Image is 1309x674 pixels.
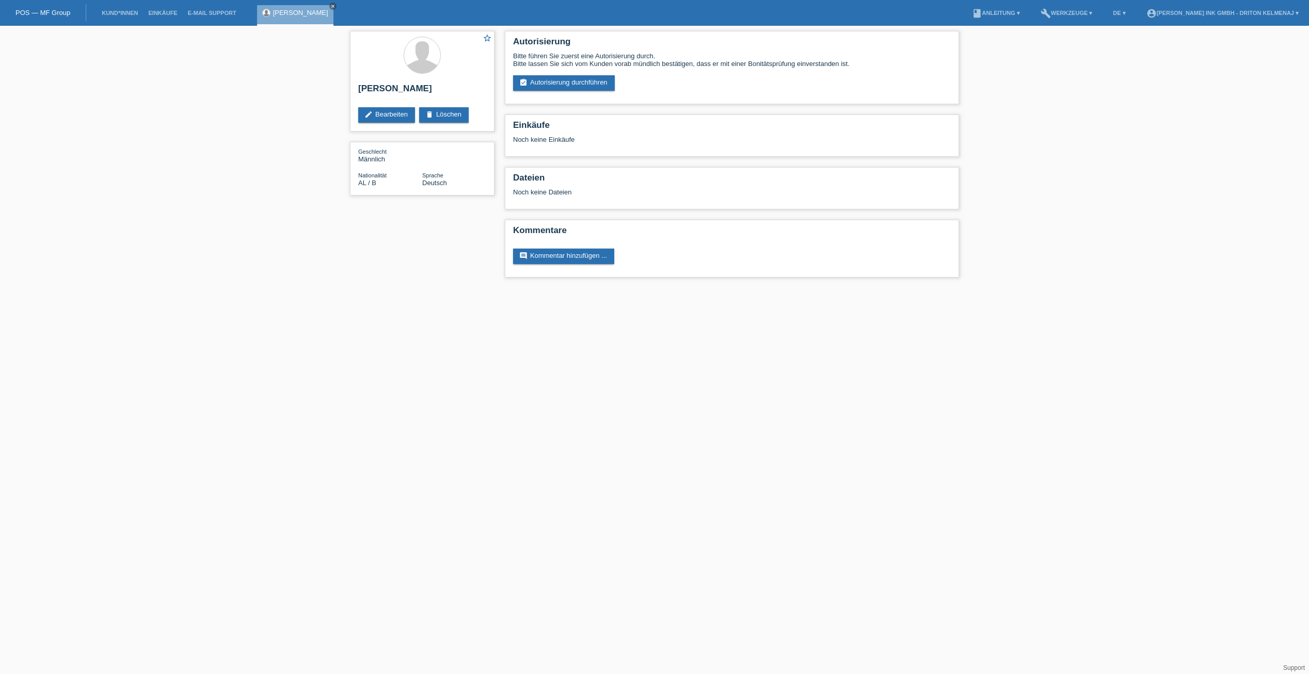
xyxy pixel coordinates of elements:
[329,3,337,10] a: close
[358,172,387,178] span: Nationalität
[513,225,951,241] h2: Kommentare
[1041,8,1051,19] i: build
[513,188,828,196] div: Noch keine Dateien
[419,107,469,123] a: deleteLöschen
[1108,10,1130,16] a: DE ▾
[358,107,415,123] a: editBearbeiten
[422,179,447,187] span: Deutsch
[143,10,182,16] a: Einkäufe
[513,120,951,136] h2: Einkäufe
[483,34,492,43] i: star_border
[358,179,376,187] span: Albanien / B / 14.03.2022
[513,52,951,68] div: Bitte führen Sie zuerst eine Autorisierung durch. Bitte lassen Sie sich vom Kunden vorab mündlich...
[513,37,951,52] h2: Autorisierung
[358,147,422,163] div: Männlich
[183,10,242,16] a: E-Mail Support
[967,10,1025,16] a: bookAnleitung ▾
[273,9,328,17] a: [PERSON_NAME]
[513,136,951,151] div: Noch keine Einkäufe
[422,172,443,178] span: Sprache
[358,84,486,99] h2: [PERSON_NAME]
[513,173,951,188] h2: Dateien
[519,78,528,87] i: assignment_turned_in
[425,110,434,119] i: delete
[519,252,528,260] i: comment
[483,34,492,44] a: star_border
[513,249,614,264] a: commentKommentar hinzufügen ...
[330,4,336,9] i: close
[1141,10,1304,16] a: account_circle[PERSON_NAME] Ink GmbH - Driton Kelmenaj ▾
[358,149,387,155] span: Geschlecht
[1035,10,1098,16] a: buildWerkzeuge ▾
[1146,8,1157,19] i: account_circle
[364,110,373,119] i: edit
[15,9,70,17] a: POS — MF Group
[513,75,615,91] a: assignment_turned_inAutorisierung durchführen
[97,10,143,16] a: Kund*innen
[972,8,982,19] i: book
[1283,664,1305,671] a: Support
